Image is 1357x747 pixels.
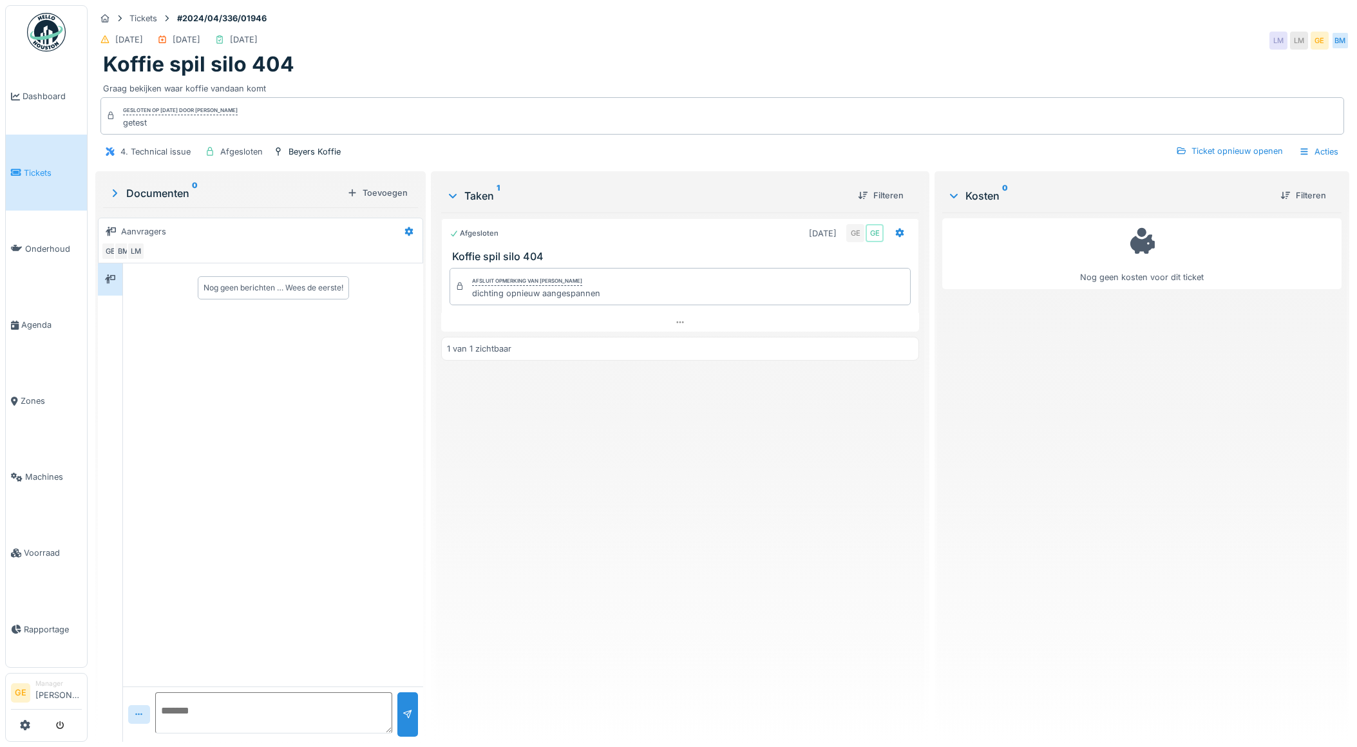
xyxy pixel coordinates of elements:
[21,319,82,331] span: Agenda
[947,188,1270,203] div: Kosten
[108,185,342,201] div: Documenten
[6,591,87,667] a: Rapportage
[35,679,82,706] li: [PERSON_NAME]
[6,211,87,287] a: Onderhoud
[101,242,119,260] div: GE
[1171,142,1288,160] div: Ticket opnieuw openen
[472,277,582,286] div: Afsluit opmerking van [PERSON_NAME]
[6,135,87,211] a: Tickets
[204,282,343,294] div: Nog geen berichten … Wees de eerste!
[447,343,511,355] div: 1 van 1 zichtbaar
[6,363,87,439] a: Zones
[21,395,82,407] span: Zones
[172,12,272,24] strong: #2024/04/336/01946
[1311,32,1329,50] div: GE
[853,187,909,204] div: Filteren
[127,242,145,260] div: LM
[1290,32,1308,50] div: LM
[173,33,200,46] div: [DATE]
[25,243,82,255] span: Onderhoud
[115,33,143,46] div: [DATE]
[27,13,66,52] img: Badge_color-CXgf-gQk.svg
[6,59,87,135] a: Dashboard
[6,287,87,363] a: Agenda
[11,679,82,710] a: GE Manager[PERSON_NAME]
[123,117,238,129] div: getest
[866,224,884,242] div: GE
[342,184,413,202] div: Toevoegen
[129,12,157,24] div: Tickets
[24,623,82,636] span: Rapportage
[497,188,500,203] sup: 1
[846,224,864,242] div: GE
[809,227,837,240] div: [DATE]
[23,90,82,102] span: Dashboard
[452,251,913,263] h3: Koffie spil silo 404
[472,287,600,299] div: dichting opnieuw aangespannen
[123,106,238,115] div: Gesloten op [DATE] door [PERSON_NAME]
[1275,187,1331,204] div: Filteren
[25,471,82,483] span: Machines
[6,515,87,591] a: Voorraad
[1331,32,1349,50] div: BM
[103,52,294,77] h1: Koffie spil silo 404
[220,146,263,158] div: Afgesloten
[103,77,1342,95] div: Graag bekijken waar koffie vandaan komt
[1269,32,1287,50] div: LM
[11,683,30,703] li: GE
[446,188,848,203] div: Taken
[1002,188,1008,203] sup: 0
[289,146,341,158] div: Beyers Koffie
[24,547,82,559] span: Voorraad
[6,439,87,515] a: Machines
[121,225,166,238] div: Aanvragers
[192,185,198,201] sup: 0
[1293,142,1344,161] div: Acties
[35,679,82,688] div: Manager
[230,33,258,46] div: [DATE]
[114,242,132,260] div: BM
[24,167,82,179] span: Tickets
[120,146,191,158] div: 4. Technical issue
[450,228,498,239] div: Afgesloten
[951,224,1333,284] div: Nog geen kosten voor dit ticket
